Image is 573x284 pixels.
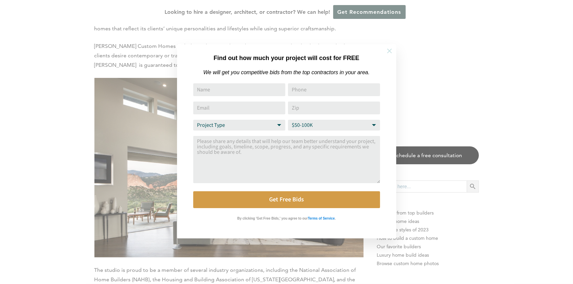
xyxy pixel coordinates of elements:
[193,120,285,131] select: Project Type
[193,102,285,114] input: Email Address
[213,55,359,61] strong: Find out how much your project will cost for FREE
[193,136,380,183] textarea: Comment or Message
[308,215,335,221] a: Terms of Service
[288,102,380,114] input: Zip
[237,217,308,220] strong: By clicking 'Get Free Bids,' you agree to our
[203,69,370,75] em: We will get you competitive bids from the top contractors in your area.
[378,39,401,63] button: Close
[193,83,285,96] input: Name
[308,217,335,220] strong: Terms of Service
[193,191,380,208] button: Get Free Bids
[335,217,336,220] strong: .
[288,83,380,96] input: Phone
[288,120,380,131] select: Budget Range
